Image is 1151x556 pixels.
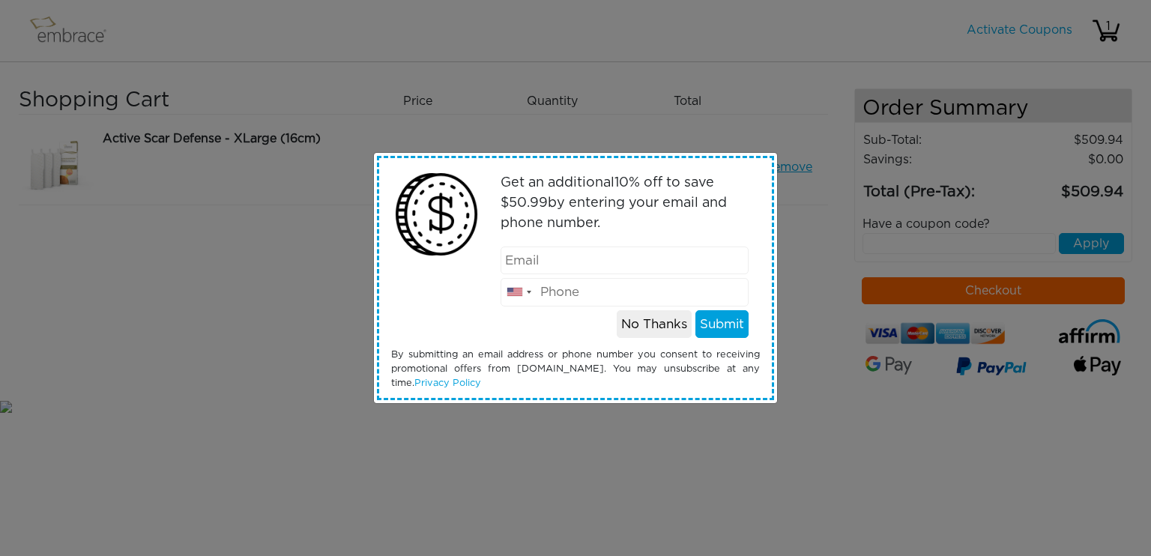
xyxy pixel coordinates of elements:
span: 10 [614,176,629,190]
span: 50.99 [509,196,548,210]
button: No Thanks [617,310,692,339]
input: Phone [501,278,749,306]
div: United States: +1 [501,279,536,306]
a: Privacy Policy [414,378,481,388]
input: Email [501,247,749,275]
div: By submitting an email address or phone number you consent to receiving promotional offers from [... [380,348,771,391]
p: Get an additional % off to save $ by entering your email and phone number. [501,173,749,234]
button: Submit [695,310,749,339]
img: money2.png [387,166,486,264]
